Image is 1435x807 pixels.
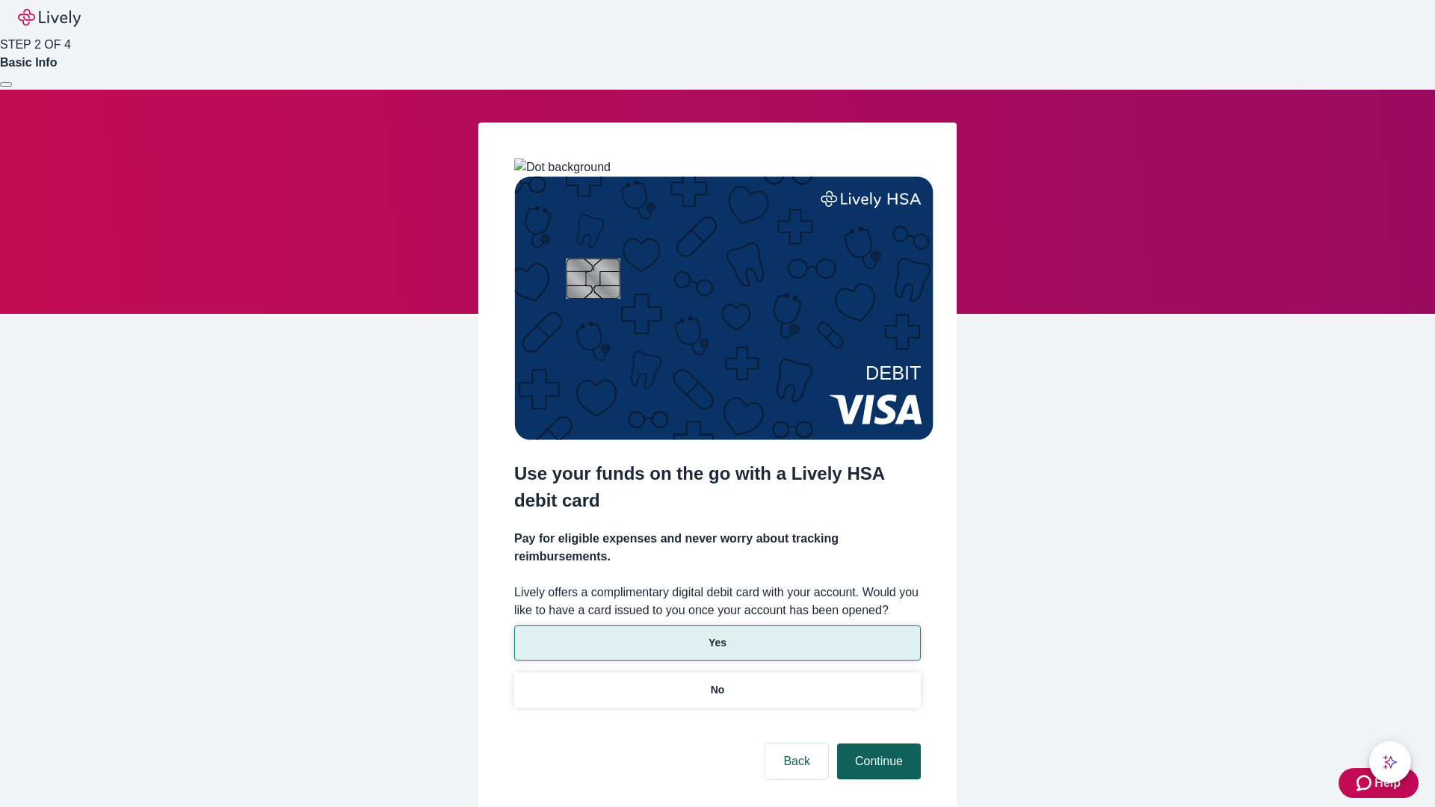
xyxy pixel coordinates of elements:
button: Continue [837,743,921,779]
svg: Lively AI Assistant [1383,755,1398,770]
img: Lively [18,9,81,27]
p: No [711,682,725,698]
h4: Pay for eligible expenses and never worry about tracking reimbursements. [514,530,921,566]
label: Lively offers a complimentary digital debit card with your account. Would you like to have a card... [514,584,921,619]
span: Help [1374,774,1401,792]
p: Yes [709,635,726,651]
button: Zendesk support iconHelp [1339,768,1419,798]
button: Back [765,743,828,779]
svg: Zendesk support icon [1357,774,1374,792]
button: Yes [514,625,921,661]
h2: Use your funds on the go with a Lively HSA debit card [514,460,921,514]
img: Debit card [514,176,933,440]
img: Dot background [514,158,611,176]
button: No [514,672,921,708]
button: chat [1369,741,1411,783]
